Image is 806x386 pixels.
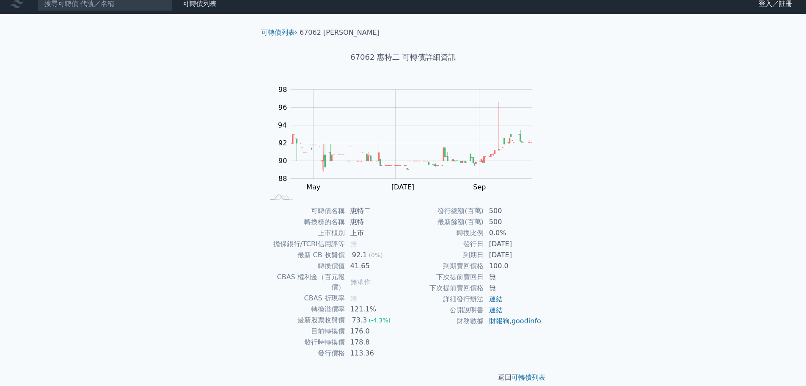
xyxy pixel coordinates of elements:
tspan: 94 [278,121,286,129]
td: 上市櫃別 [264,228,345,239]
td: 擔保銀行/TCRI信用評等 [264,239,345,250]
td: [DATE] [484,250,542,261]
td: 41.65 [345,261,403,272]
td: 轉換比例 [403,228,484,239]
td: 下次提前賣回價格 [403,283,484,294]
p: 返回 [254,372,552,383]
td: 發行總額(百萬) [403,205,484,217]
td: 惠特二 [345,205,403,217]
td: 最新餘額(百萬) [403,217,484,228]
td: 176.0 [345,326,403,337]
td: 財務數據 [403,316,484,327]
h1: 67062 惠特二 可轉債詳細資訊 [254,51,552,63]
a: 連結 [489,295,503,303]
tspan: 98 [278,86,287,94]
tspan: [DATE] [391,183,414,191]
td: 詳細發行辦法 [403,294,484,305]
span: 無承作 [350,278,371,286]
td: , [484,316,542,327]
td: 無 [484,283,542,294]
td: 0.0% [484,228,542,239]
span: (-4.3%) [369,317,391,324]
tspan: 90 [278,157,287,165]
span: (0%) [369,252,382,258]
div: 92.1 [350,250,369,260]
td: [DATE] [484,239,542,250]
tspan: 88 [278,175,287,183]
td: 發行日 [403,239,484,250]
tspan: 92 [278,139,287,147]
a: 可轉債列表 [261,28,295,36]
a: 財報狗 [489,317,509,325]
td: 最新 CB 收盤價 [264,250,345,261]
td: 500 [484,205,542,217]
div: 73.3 [350,315,369,325]
a: 連結 [489,306,503,314]
tspan: 96 [278,103,287,111]
td: 下次提前賣回日 [403,272,484,283]
td: 178.8 [345,337,403,348]
td: CBAS 權利金（百元報價） [264,272,345,293]
td: 500 [484,217,542,228]
td: 發行時轉換價 [264,337,345,348]
td: 目前轉換價 [264,326,345,337]
td: 發行價格 [264,348,345,359]
td: 到期賣回價格 [403,261,484,272]
g: Chart [274,86,545,191]
td: 轉換標的名稱 [264,217,345,228]
td: 到期日 [403,250,484,261]
a: goodinfo [512,317,541,325]
tspan: Sep [473,183,486,191]
td: 上市 [345,228,403,239]
td: CBAS 折現率 [264,293,345,304]
td: 無 [484,272,542,283]
a: 可轉債列表 [512,373,545,381]
td: 最新股票收盤價 [264,315,345,326]
td: 可轉債名稱 [264,205,345,217]
td: 惠特 [345,217,403,228]
iframe: Chat Widget [764,345,806,386]
span: 無 [350,240,357,248]
li: 67062 [PERSON_NAME] [300,28,380,38]
td: 121.1% [345,304,403,315]
tspan: May [306,183,320,191]
li: › [261,28,297,38]
td: 轉換溢價率 [264,304,345,315]
td: 100.0 [484,261,542,272]
td: 113.36 [345,348,403,359]
td: 公開說明書 [403,305,484,316]
span: 無 [350,294,357,302]
td: 轉換價值 [264,261,345,272]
